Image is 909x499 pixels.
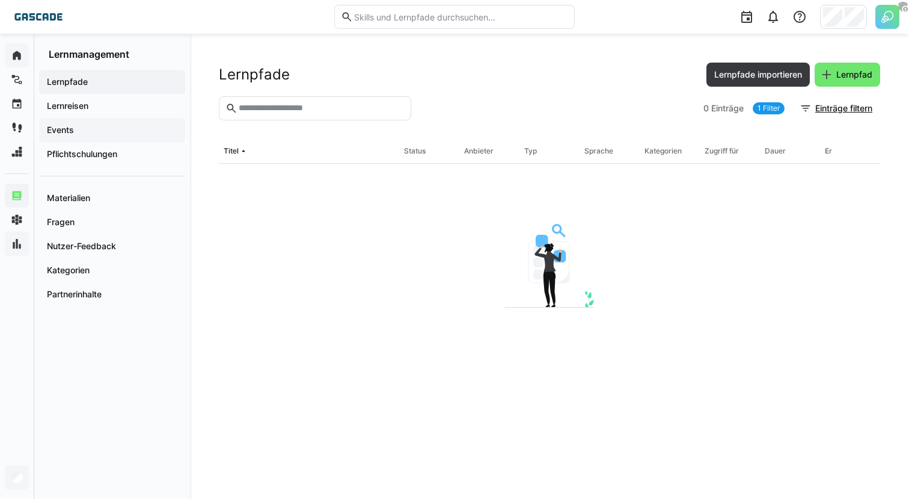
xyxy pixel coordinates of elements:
div: Anbieter [464,146,494,156]
span: Lernpfad [834,69,874,81]
button: Lernpfade importieren [706,63,810,87]
div: Kategorien [644,146,682,156]
div: Sprache [584,146,613,156]
input: Skills und Lernpfade durchsuchen… [353,11,568,22]
span: Lernpfade importieren [712,69,804,81]
div: Titel [224,146,239,156]
span: 0 [703,102,709,114]
button: Lernpfad [815,63,880,87]
div: Dauer [765,146,786,156]
button: Einträge filtern [794,96,880,120]
h2: Lernpfade [219,66,290,84]
div: Zugriff für [705,146,739,156]
div: Typ [524,146,537,156]
div: Erstellt von [825,146,863,156]
span: Einträge [711,102,744,114]
a: 1 Filter [753,102,785,114]
div: Status [404,146,426,156]
span: Einträge filtern [813,102,874,114]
